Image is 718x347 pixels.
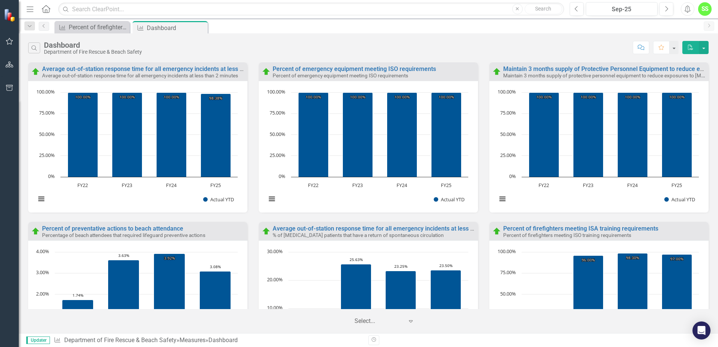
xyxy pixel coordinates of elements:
[306,94,321,100] text: 100.00%
[42,232,205,238] small: Percentage of beach attendees that required lifeguard preventive actions
[582,257,595,263] text: 96.00%
[350,257,363,262] text: 25.63%
[492,227,501,236] img: On Track (80% or higher)
[32,89,241,211] svg: Interactive chart
[267,276,283,283] text: 20.00%
[308,182,318,189] text: FY22
[36,88,55,95] text: 100.00%
[492,67,501,76] img: On Track (80% or higher)
[617,253,647,336] path: FY24, 98.3. Actual YTD.
[273,65,436,72] a: Percent of emergency equipment meeting ISO requirements
[573,255,603,336] path: FY23, 96. Actual YTD.
[166,182,177,189] text: FY24
[698,2,712,16] button: SS
[267,304,283,311] text: 10.00%
[441,182,451,189] text: FY25
[341,264,371,336] path: FY23, 25.625. Actual YTD.
[394,94,410,100] text: 100.00%
[62,300,94,336] path: FY22, 1.74. Actual YTD.
[434,196,465,203] button: Show Actual YTD
[164,255,175,261] text: 3.92%
[118,253,129,258] text: 3.63%
[273,232,444,238] small: % of [MEDICAL_DATA] patients that have a return of spontaneous circulation
[298,92,328,177] path: FY22, 100. Actual YTD.
[75,94,91,100] text: 100.00%
[625,94,640,100] text: 100.00%
[581,94,596,100] text: 100.00%
[439,94,454,100] text: 100.00%
[385,271,416,336] path: FY24, 23.25. Actual YTD.
[352,182,363,189] text: FY23
[617,92,647,177] path: FY24, 100. Actual YTD.
[431,92,461,177] path: FY25, 100. Actual YTD.
[42,225,183,232] a: Percent of preventative actions to beach attendance
[112,92,142,177] path: FY23, 100. Actual YTD.
[31,227,40,236] img: On Track (80% or higher)
[56,23,128,32] a: Percent of firefighters meeting ISO training requirements
[44,41,142,49] div: Dashboard
[26,336,50,344] span: Updater
[64,336,176,344] a: Department of Fire Rescue & Beach Safety
[500,290,516,297] text: 50.00%
[36,269,49,276] text: 3.00%
[39,152,55,158] text: 25.00%
[273,72,408,78] small: Percent of emergency equipment meeting ISO requirements
[342,92,373,177] path: FY23, 100. Actual YTD.
[503,232,631,238] small: Percent of firefighters meeting ISO training requirements
[500,269,516,276] text: 75.00%
[498,248,516,255] text: 100.00%
[497,194,508,204] button: View chart menu, Chart
[210,264,221,269] text: 3.08%
[267,88,285,95] text: 100.00%
[36,290,49,297] text: 2.00%
[493,89,703,211] svg: Interactive chart
[72,293,83,298] text: 1.74%
[397,182,407,189] text: FY24
[525,4,562,14] button: Search
[262,67,271,76] img: On Track (80% or higher)
[535,6,551,12] span: Search
[36,194,47,204] button: View chart menu, Chart
[42,72,238,78] small: Average out-of-station response time for all emergency incidents at less than 2 minutes
[58,3,564,16] input: Search ClearPoint...
[669,94,685,100] text: 100.00%
[36,248,49,255] text: 4.00%
[387,92,417,177] path: FY24, 100. Actual YTD.
[147,23,206,33] div: Dashboard
[48,173,55,180] text: 0%
[77,182,88,189] text: FY22
[39,109,55,116] text: 75.00%
[279,173,285,180] text: 0%
[154,253,185,336] path: FY24, 3.9165. Actual YTD.
[538,182,549,189] text: FY22
[662,92,692,177] path: FY25, 100. Actual YTD.
[626,255,639,260] text: 98.30%
[39,131,55,137] text: 50.00%
[262,89,474,211] div: Chart. Highcharts interactive chart.
[267,248,283,255] text: 30.00%
[270,131,285,137] text: 50.00%
[394,264,407,269] text: 23.25%
[32,89,244,211] div: Chart. Highcharts interactive chart.
[3,8,17,22] img: ClearPoint Strategy
[119,94,135,100] text: 100.00%
[69,23,128,32] div: Percent of firefighters meeting ISO training requirements
[627,182,638,189] text: FY24
[586,2,658,16] button: Sep-25
[200,271,231,336] path: FY25, 3.0775. Actual YTD.
[573,92,603,177] path: FY23, 100. Actual YTD.
[267,194,277,204] button: View chart menu, Chart
[529,92,559,177] path: FY22, 100. Actual YTD.
[536,94,552,100] text: 100.00%
[210,182,221,189] text: FY25
[270,152,285,158] text: 25.00%
[209,95,222,101] text: 98.38%
[42,65,286,72] a: Average out-of-station response time for all emergency incidents at less than two minutes
[498,88,516,95] text: 100.00%
[662,254,692,336] path: FY25, 97. Actual YTD.
[500,152,516,158] text: 25.00%
[350,94,365,100] text: 100.00%
[588,5,655,14] div: Sep-25
[273,225,517,232] a: Average out-of-station response time for all emergency incidents at less than two minutes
